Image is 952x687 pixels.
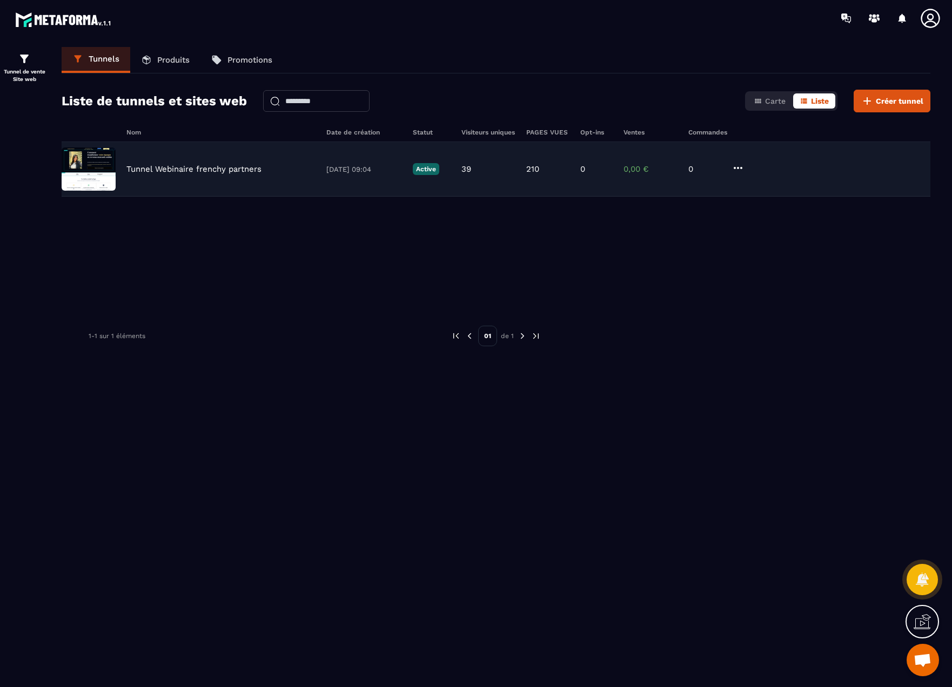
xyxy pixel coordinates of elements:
a: Promotions [200,47,283,73]
h2: Liste de tunnels et sites web [62,90,247,112]
img: formation [18,52,31,65]
button: Carte [747,93,792,109]
p: 0 [688,164,721,174]
p: 0,00 € [624,164,678,174]
button: Liste [793,93,835,109]
h6: Date de création [326,129,402,136]
p: 0 [580,164,585,174]
img: logo [15,10,112,29]
h6: Commandes [688,129,727,136]
p: 1-1 sur 1 éléments [89,332,145,340]
h6: Ventes [624,129,678,136]
h6: Visiteurs uniques [461,129,515,136]
a: Mở cuộc trò chuyện [907,644,939,676]
img: next [518,331,527,341]
p: de 1 [501,332,514,340]
h6: Opt-ins [580,129,613,136]
h6: PAGES VUES [526,129,569,136]
span: Liste [811,97,829,105]
img: next [531,331,541,341]
p: Tunnels [89,54,119,64]
img: prev [451,331,461,341]
img: prev [465,331,474,341]
p: Promotions [227,55,272,65]
p: Tunnel Webinaire frenchy partners [126,164,262,174]
p: 39 [461,164,471,174]
button: Créer tunnel [854,90,930,112]
a: formationformationTunnel de vente Site web [3,44,46,91]
img: image [62,147,116,191]
h6: Statut [413,129,451,136]
p: Tunnel de vente Site web [3,68,46,83]
span: Carte [765,97,786,105]
p: Produits [157,55,190,65]
p: 01 [478,326,497,346]
p: 210 [526,164,539,174]
p: Active [413,163,439,175]
h6: Nom [126,129,316,136]
span: Créer tunnel [876,96,923,106]
a: Tunnels [62,47,130,73]
a: Produits [130,47,200,73]
p: [DATE] 09:04 [326,165,402,173]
